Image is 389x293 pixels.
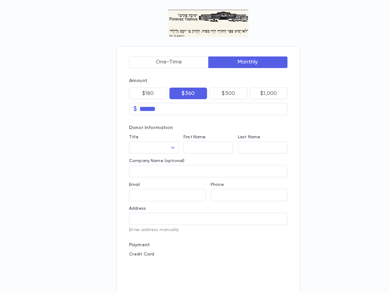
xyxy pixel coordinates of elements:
[129,125,287,131] p: Donor Information
[133,106,137,112] p: $
[209,88,247,99] button: $500
[129,206,146,211] label: Address
[238,135,260,139] label: Last Name
[208,56,288,68] button: Monthly
[129,56,209,68] button: One-Time
[129,88,167,99] button: $180
[129,227,287,232] p: Enter address manually
[250,88,288,99] button: $1,000
[129,78,287,84] p: Amount
[129,158,184,163] label: Company Name (optional)
[222,90,235,96] p: $500
[129,252,287,257] p: Credit Card
[129,242,287,248] p: Payment
[142,90,154,96] p: $180
[129,182,140,187] label: Email
[182,90,194,96] p: $360
[183,135,206,139] label: First Name
[169,88,207,99] button: $360
[211,182,224,187] label: Phone
[260,90,277,96] p: $1,000
[129,142,179,154] div: ​
[168,10,249,37] img: Logo
[129,135,139,139] label: Title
